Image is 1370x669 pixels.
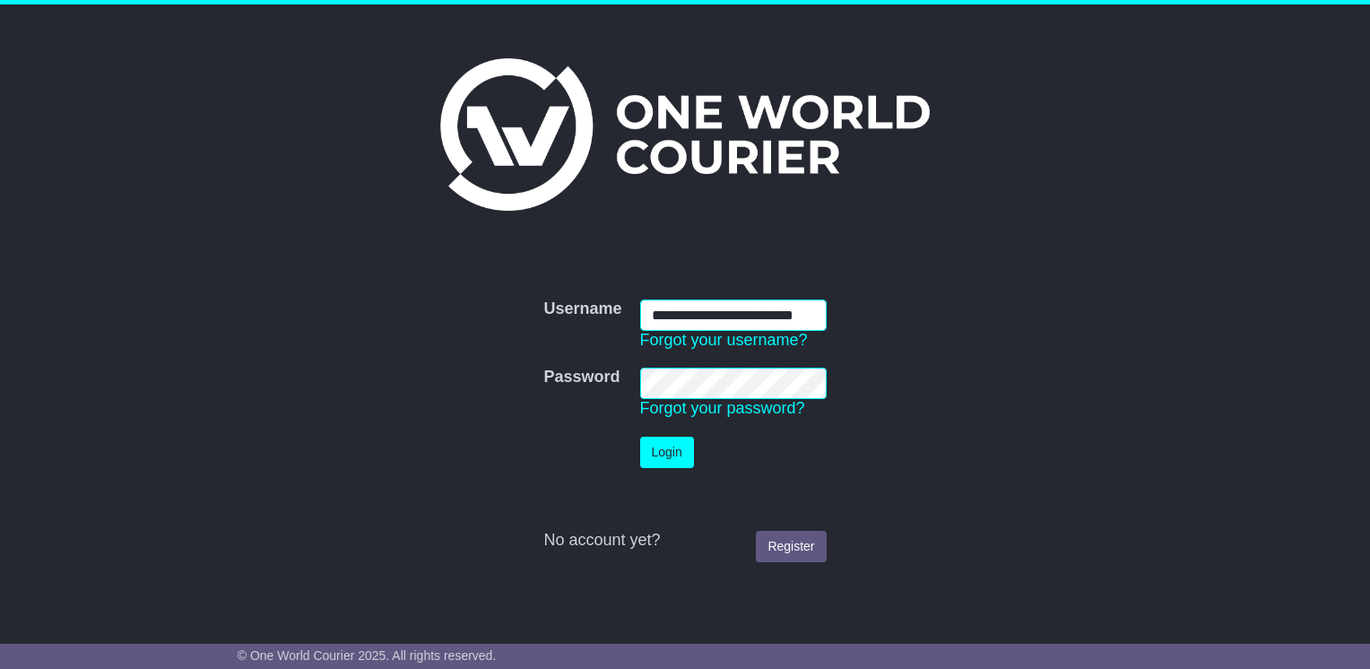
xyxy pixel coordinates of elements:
img: One World [440,58,930,211]
button: Login [640,437,694,468]
label: Username [543,300,621,319]
span: © One World Courier 2025. All rights reserved. [238,648,497,663]
div: No account yet? [543,531,826,551]
a: Forgot your password? [640,399,805,417]
a: Forgot your username? [640,331,808,349]
label: Password [543,368,620,387]
a: Register [756,531,826,562]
